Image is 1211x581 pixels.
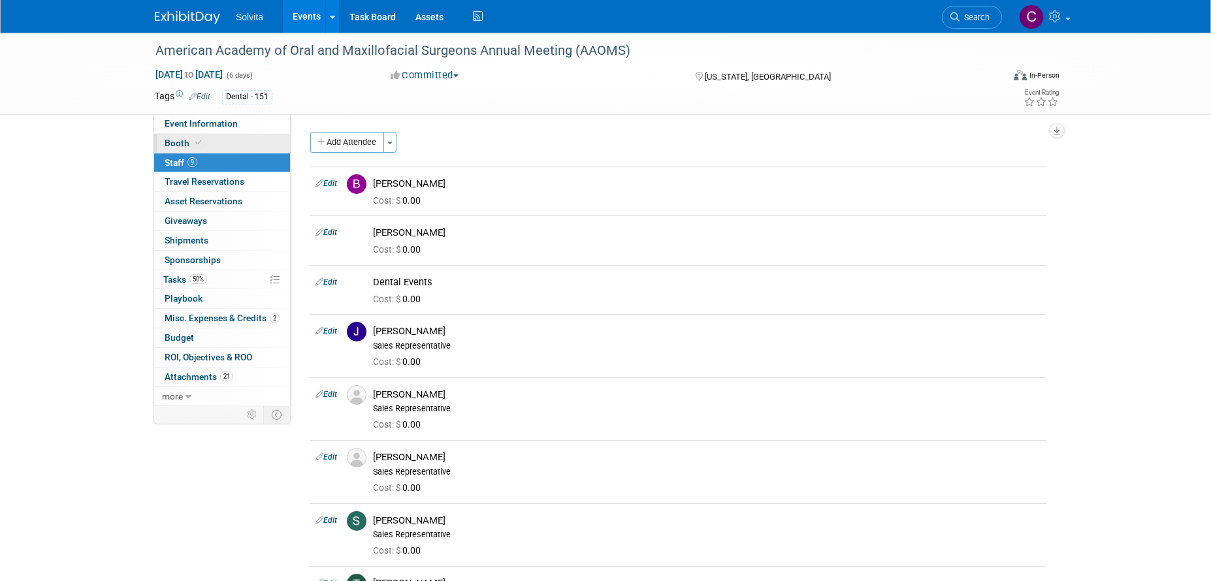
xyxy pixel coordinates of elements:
a: ROI, Objectives & ROO [154,348,290,367]
a: Booth [154,134,290,153]
span: Cost: $ [373,356,402,367]
span: Budget [165,332,194,343]
span: ROI, Objectives & ROO [165,352,252,362]
a: Travel Reservations [154,172,290,191]
td: Toggle Event Tabs [264,406,291,423]
span: 0.00 [373,244,426,255]
span: 21 [220,371,233,381]
a: Shipments [154,231,290,250]
span: Attachments [165,371,233,382]
span: Travel Reservations [165,176,244,187]
span: 0.00 [373,545,426,556]
div: [PERSON_NAME] [373,388,1041,401]
div: Event Format [925,68,1059,87]
span: Tasks [163,274,207,285]
span: Misc. Expenses & Credits [165,313,280,323]
span: Search [960,12,990,22]
a: Playbook [154,289,290,308]
img: B.jpg [347,174,366,194]
span: Booth [165,138,204,148]
img: ExhibitDay [155,11,220,24]
div: Sales Representative [373,403,1041,414]
a: Budget [154,328,290,347]
span: Cost: $ [373,419,402,430]
img: Format-Inperson.png [1014,70,1027,80]
span: [US_STATE], [GEOGRAPHIC_DATA] [705,72,831,82]
span: 0.00 [373,482,426,493]
div: Sales Representative [373,341,1041,351]
a: Search [942,6,1002,29]
a: Edit [315,277,337,287]
i: Booth reservation complete [195,139,202,146]
span: Staff [165,157,197,168]
div: [PERSON_NAME] [373,227,1041,239]
img: S.jpg [347,511,366,531]
a: Misc. Expenses & Credits2 [154,309,290,328]
a: Edit [315,326,337,336]
button: Committed [386,69,464,82]
span: Cost: $ [373,482,402,493]
div: Dental Events [373,276,1041,289]
div: Sales Representative [373,529,1041,540]
img: J.jpg [347,322,366,341]
span: Cost: $ [373,545,402,556]
div: Event Rating [1024,89,1059,96]
button: Add Attendee [310,132,384,153]
td: Tags [155,89,210,104]
span: more [162,391,183,401]
div: [PERSON_NAME] [373,178,1041,190]
span: Giveaways [165,215,207,226]
span: Playbook [165,293,202,304]
div: American Academy of Oral and Maxillofacial Surgeons Annual Meeting (AAOMS) [151,39,982,63]
a: Edit [315,516,337,525]
span: 0.00 [373,195,426,206]
a: Event Information [154,114,290,133]
span: Shipments [165,235,208,245]
span: 0.00 [373,419,426,430]
span: Solvita [236,12,263,22]
a: Edit [315,390,337,399]
a: more [154,387,290,406]
div: [PERSON_NAME] [373,514,1041,527]
span: to [183,69,195,80]
div: In-Person [1029,71,1059,80]
span: [DATE] [DATE] [155,69,223,80]
span: Event Information [165,118,238,129]
img: Associate-Profile-5.png [347,448,366,467]
a: Edit [315,179,337,188]
a: Attachments21 [154,368,290,386]
a: Sponsorships [154,251,290,270]
span: (6 days) [225,71,253,80]
span: Cost: $ [373,195,402,206]
div: [PERSON_NAME] [373,325,1041,338]
span: Asset Reservations [165,196,242,206]
img: Cindy Miller [1019,5,1044,29]
a: Tasks50% [154,270,290,289]
td: Personalize Event Tab Strip [241,406,264,423]
a: Edit [189,92,210,101]
div: Dental - 151 [222,90,272,104]
span: Cost: $ [373,244,402,255]
a: Staff9 [154,153,290,172]
div: [PERSON_NAME] [373,451,1041,463]
span: 0.00 [373,356,426,367]
a: Asset Reservations [154,192,290,211]
div: Sales Representative [373,467,1041,477]
span: Cost: $ [373,294,402,304]
span: 0.00 [373,294,426,304]
a: Giveaways [154,212,290,230]
span: 2 [270,313,280,323]
span: Sponsorships [165,255,221,265]
span: 9 [187,157,197,167]
a: Edit [315,228,337,237]
a: Edit [315,452,337,462]
span: 50% [189,274,207,284]
img: Associate-Profile-5.png [347,385,366,405]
